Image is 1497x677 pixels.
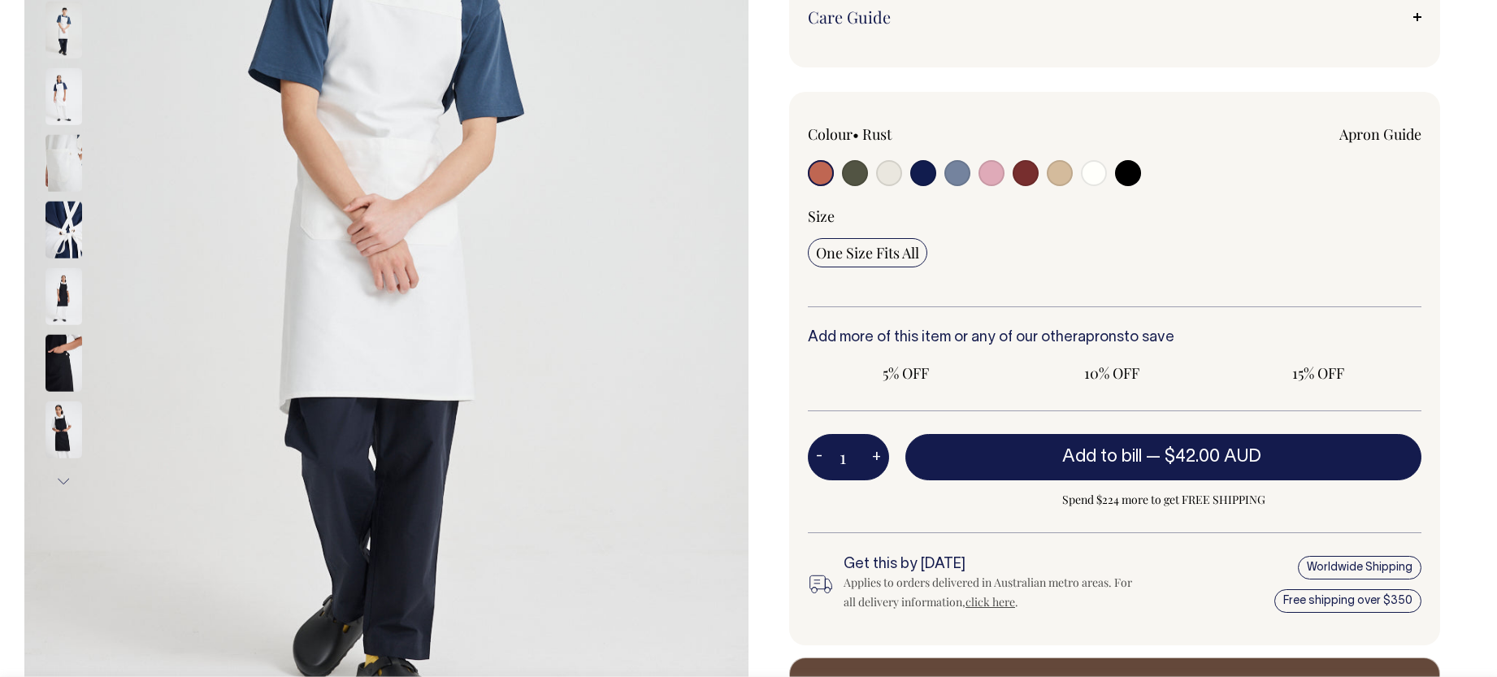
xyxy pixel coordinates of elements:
[808,238,927,267] input: One Size Fits All
[808,358,1005,388] input: 5% OFF
[862,124,892,144] label: Rust
[905,434,1421,480] button: Add to bill —$42.00 AUD
[51,463,76,500] button: Next
[808,206,1421,226] div: Size
[1165,449,1261,465] span: $42.00 AUD
[1228,363,1408,383] span: 15% OFF
[46,202,82,258] img: off-white
[844,557,1143,573] h6: Get this by [DATE]
[46,335,82,392] img: black
[816,243,919,263] span: One Size Fits All
[853,124,859,144] span: •
[46,68,82,125] img: off-white
[46,135,82,192] img: off-white
[46,401,82,458] img: black
[864,441,889,474] button: +
[1078,331,1124,345] a: aprons
[965,594,1015,610] a: click here
[808,7,1421,27] a: Care Guide
[46,2,82,59] img: off-white
[1146,449,1265,465] span: —
[816,363,996,383] span: 5% OFF
[1339,124,1421,144] a: Apron Guide
[844,573,1143,612] div: Applies to orders delivered in Australian metro areas. For all delivery information, .
[1220,358,1417,388] input: 15% OFF
[808,441,831,474] button: -
[808,124,1053,144] div: Colour
[808,330,1421,346] h6: Add more of this item or any of our other to save
[46,268,82,325] img: Mo Apron
[1022,363,1203,383] span: 10% OFF
[1062,449,1142,465] span: Add to bill
[1014,358,1211,388] input: 10% OFF
[905,490,1421,510] span: Spend $224 more to get FREE SHIPPING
